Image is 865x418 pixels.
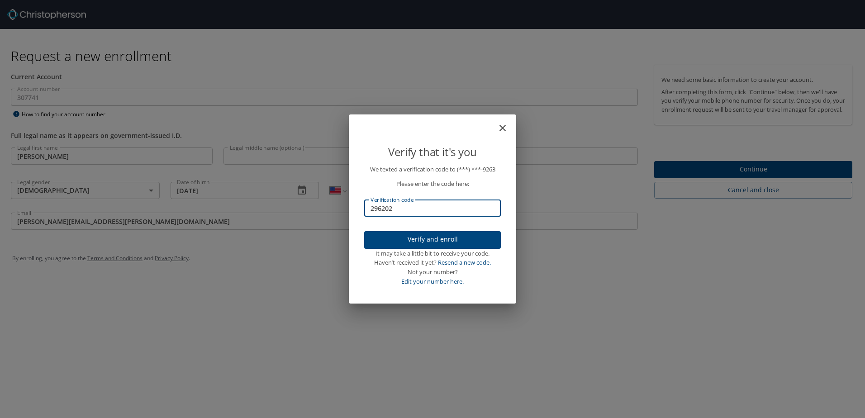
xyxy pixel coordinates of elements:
a: Resend a new code. [438,258,491,266]
p: We texted a verification code to (***) ***- 9263 [364,165,501,174]
a: Edit your number here. [401,277,464,285]
div: Haven’t received it yet? [364,258,501,267]
span: Verify and enroll [371,234,494,245]
p: Please enter the code here: [364,179,501,189]
div: Not your number? [364,267,501,277]
button: Verify and enroll [364,231,501,249]
div: It may take a little bit to receive your code. [364,249,501,258]
p: Verify that it's you [364,143,501,161]
button: close [502,118,513,129]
